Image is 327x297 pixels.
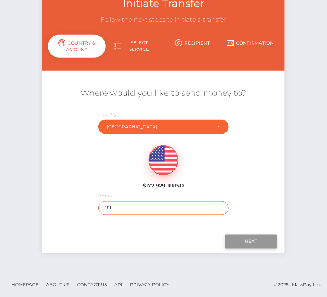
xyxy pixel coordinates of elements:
button: United States [98,120,228,134]
a: Recipient [163,36,221,49]
h3: Follow the next steps to initiate a transfer [48,15,279,24]
label: Amount [98,193,117,199]
label: Country [98,111,117,118]
h6: $177,929.11 USD [129,183,199,189]
div: Country & Amount [48,35,106,58]
a: About Us [43,279,72,291]
input: Next [225,235,277,249]
img: USD.png [149,146,178,175]
a: Homepage [8,279,41,291]
input: Amount to send in USD (Maximum: 177929.11) [98,201,228,215]
a: Privacy Policy [127,279,172,291]
div: [GEOGRAPHIC_DATA] [107,124,211,130]
a: Confirmation [221,36,279,49]
a: API [111,279,125,291]
a: Contact Us [74,279,110,291]
a: Select Service [106,36,163,56]
h5: Where would you like to send money to? [48,88,279,99]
